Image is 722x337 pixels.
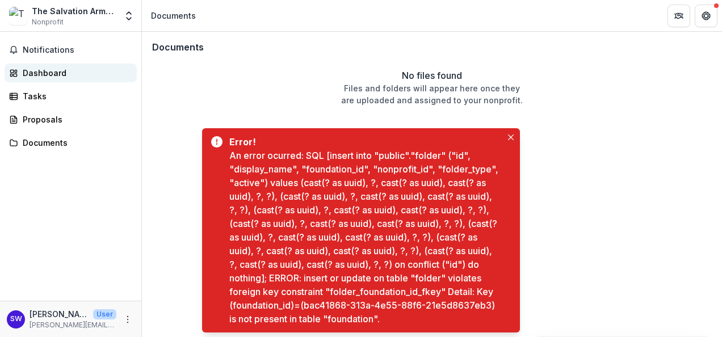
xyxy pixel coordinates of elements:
[32,5,116,17] div: The Salvation Army Midland Division
[151,10,196,22] div: Documents
[121,313,135,326] button: More
[121,5,137,27] button: Open entity switcher
[93,309,116,319] p: User
[10,315,22,323] div: Sara White
[229,149,502,326] div: An error ocurred: SQL [insert into "public"."folder" ("id", "display_name", "foundation_id", "non...
[30,320,116,330] p: [PERSON_NAME][EMAIL_ADDRESS][DOMAIN_NAME]
[504,130,518,144] button: Close
[402,69,462,82] p: No files found
[23,90,128,102] div: Tasks
[9,7,27,25] img: The Salvation Army Midland Division
[5,41,137,59] button: Notifications
[668,5,690,27] button: Partners
[5,110,137,129] a: Proposals
[5,87,137,106] a: Tasks
[341,82,523,106] p: Files and folders will appear here once they are uploaded and assigned to your nonprofit.
[152,42,204,53] h3: Documents
[30,308,89,320] p: [PERSON_NAME]
[695,5,717,27] button: Get Help
[229,135,497,149] div: Error!
[146,7,200,24] nav: breadcrumb
[23,67,128,79] div: Dashboard
[23,113,128,125] div: Proposals
[23,45,132,55] span: Notifications
[23,137,128,149] div: Documents
[5,64,137,82] a: Dashboard
[32,17,64,27] span: Nonprofit
[5,133,137,152] a: Documents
